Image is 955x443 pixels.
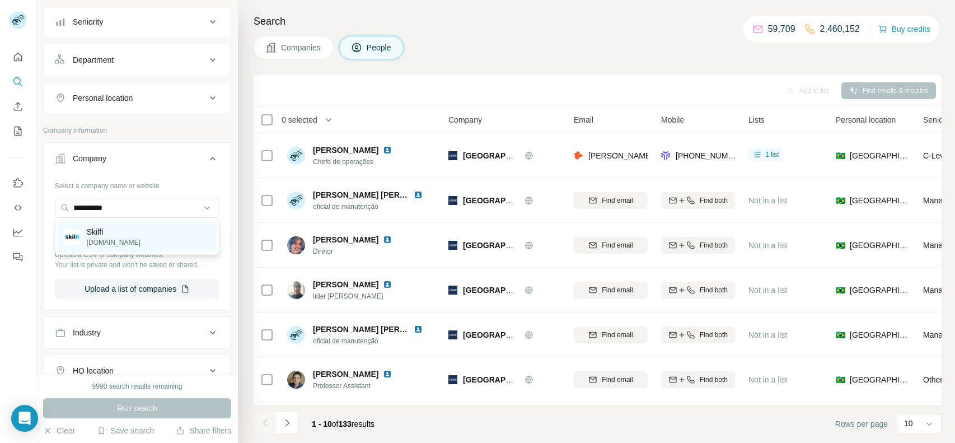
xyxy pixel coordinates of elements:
[748,114,765,125] span: Lists
[748,286,787,295] span: Not in a list
[383,280,392,289] img: LinkedIn logo
[313,291,405,301] span: líder [PERSON_NAME]
[463,241,547,250] span: [GEOGRAPHIC_DATA]
[574,327,648,343] button: Find email
[287,147,305,165] img: Avatar
[463,330,547,339] span: [GEOGRAPHIC_DATA]
[44,85,231,111] button: Personal location
[835,418,888,430] span: Rows per page
[463,286,547,295] span: [GEOGRAPHIC_DATA]
[313,369,378,380] span: [PERSON_NAME]
[850,329,910,341] span: [GEOGRAPHIC_DATA]
[836,329,845,341] span: 🇧🇷
[748,330,787,339] span: Not in a list
[836,374,845,385] span: 🇧🇷
[448,241,457,250] img: Logo of Universidade Ibirapuera
[463,375,547,384] span: [GEOGRAPHIC_DATA]
[850,150,910,161] span: [GEOGRAPHIC_DATA]
[287,236,305,254] img: Avatar
[836,240,845,251] span: 🇧🇷
[55,176,219,191] div: Select a company name or website
[836,114,896,125] span: Personal location
[43,425,75,436] button: Clear
[176,425,231,436] button: Share filters
[448,286,457,295] img: Logo of Universidade Ibirapuera
[87,237,141,248] p: [DOMAIN_NAME]
[313,144,378,156] span: [PERSON_NAME]
[276,412,298,434] button: Navigate to next page
[661,237,735,254] button: Find both
[661,371,735,388] button: Find both
[44,46,231,73] button: Department
[661,150,670,161] img: provider forager logo
[661,114,684,125] span: Mobile
[332,419,339,428] span: of
[73,16,103,27] div: Seniority
[850,285,910,296] span: [GEOGRAPHIC_DATA]
[448,375,457,384] img: Logo of Universidade Ibirapuera
[820,22,860,36] p: 2,460,152
[923,114,953,125] span: Seniority
[312,419,332,428] span: 1 - 10
[676,151,746,160] span: [PHONE_NUMBER]
[339,419,352,428] span: 133
[73,153,106,164] div: Company
[748,196,787,205] span: Not in a list
[768,22,795,36] p: 59,709
[55,279,219,299] button: Upload a list of companies
[383,235,392,244] img: LinkedIn logo
[9,72,27,92] button: Search
[850,195,910,206] span: [GEOGRAPHIC_DATA]
[850,374,910,385] span: [GEOGRAPHIC_DATA]
[748,241,787,250] span: Not in a list
[44,145,231,176] button: Company
[923,330,954,339] span: Manager
[43,125,231,136] p: Company information
[574,114,593,125] span: Email
[9,198,27,218] button: Use Surfe API
[383,370,392,379] img: LinkedIn logo
[588,151,850,160] span: [PERSON_NAME][EMAIL_ADDRESS][PERSON_NAME][DOMAIN_NAME]
[9,173,27,193] button: Use Surfe on LinkedIn
[11,405,38,432] div: Open Intercom Messenger
[9,247,27,267] button: Feedback
[850,240,910,251] span: [GEOGRAPHIC_DATA]
[313,190,447,199] span: [PERSON_NAME] [PERSON_NAME]
[92,381,182,391] div: 9990 search results remaining
[287,192,305,209] img: Avatar
[463,196,547,205] span: [GEOGRAPHIC_DATA]
[9,47,27,67] button: Quick start
[313,202,436,212] span: oficial de manutenção
[574,237,648,254] button: Find email
[574,371,648,388] button: Find email
[448,196,457,205] img: Logo of Universidade Ibirapuera
[313,279,378,290] span: [PERSON_NAME]
[923,151,950,160] span: C-Level
[448,330,457,339] img: Logo of Universidade Ibirapuera
[44,8,231,35] button: Seniority
[463,151,547,160] span: [GEOGRAPHIC_DATA]
[661,327,735,343] button: Find both
[44,357,231,384] button: HQ location
[448,114,482,125] span: Company
[700,195,728,206] span: Find both
[87,226,141,237] p: Skilfi
[282,114,317,125] span: 0 selected
[923,241,954,250] span: Manager
[97,425,154,436] button: Save search
[836,195,845,206] span: 🇧🇷
[602,375,633,385] span: Find email
[836,150,845,161] span: 🇧🇷
[64,229,80,245] img: Skilfi
[748,375,787,384] span: Not in a list
[765,150,779,160] span: 1 list
[9,96,27,116] button: Enrich CSV
[602,240,633,250] span: Find email
[55,260,219,270] p: Your list is private and won't be saved or shared.
[574,192,648,209] button: Find email
[602,195,633,206] span: Find email
[73,92,133,104] div: Personal location
[602,285,633,295] span: Find email
[367,42,392,53] span: People
[313,246,405,257] span: Diretor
